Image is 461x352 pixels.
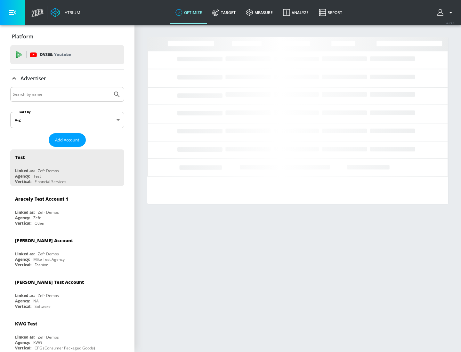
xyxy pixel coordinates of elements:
[15,262,31,268] div: Vertical:
[10,28,124,45] div: Platform
[15,340,30,345] div: Agency:
[35,179,66,184] div: Financial Services
[33,340,42,345] div: KWG
[35,345,95,351] div: CPG (Consumer Packaged Goods)
[15,237,73,244] div: [PERSON_NAME] Account
[38,251,59,257] div: Zefr Demos
[15,279,84,285] div: [PERSON_NAME] Test Account
[13,90,110,99] input: Search by name
[38,210,59,215] div: Zefr Demos
[15,173,30,179] div: Agency:
[170,1,207,24] a: optimize
[10,274,124,311] div: [PERSON_NAME] Test AccountLinked as:Zefr DemosAgency:NAVertical:Software
[12,33,33,40] p: Platform
[10,233,124,269] div: [PERSON_NAME] AccountLinked as:Zefr DemosAgency:Mike Test AgencyVertical:Fashion
[15,304,31,309] div: Vertical:
[446,21,455,25] span: v 4.24.0
[62,10,80,15] div: Atrium
[15,215,30,220] div: Agency:
[35,262,48,268] div: Fashion
[15,154,25,160] div: Test
[10,45,124,64] div: DV360: Youtube
[15,293,35,298] div: Linked as:
[33,173,41,179] div: Test
[38,293,59,298] div: Zefr Demos
[10,191,124,228] div: Aracely Test Account 1Linked as:Zefr DemosAgency:ZefrVertical:Other
[10,112,124,128] div: A-Z
[10,149,124,186] div: TestLinked as:Zefr DemosAgency:TestVertical:Financial Services
[33,215,41,220] div: Zefr
[15,220,31,226] div: Vertical:
[20,75,46,82] p: Advertiser
[241,1,278,24] a: measure
[18,110,32,114] label: Sort By
[15,210,35,215] div: Linked as:
[33,257,65,262] div: Mike Test Agency
[278,1,314,24] a: Analyze
[51,8,80,17] a: Atrium
[15,257,30,262] div: Agency:
[54,51,71,58] p: Youtube
[15,196,68,202] div: Aracely Test Account 1
[38,168,59,173] div: Zefr Demos
[207,1,241,24] a: Target
[55,136,79,144] span: Add Account
[35,304,51,309] div: Software
[15,168,35,173] div: Linked as:
[10,69,124,87] div: Advertiser
[15,334,35,340] div: Linked as:
[49,133,86,147] button: Add Account
[40,51,71,58] p: DV360:
[15,321,37,327] div: KWG Test
[15,345,31,351] div: Vertical:
[15,251,35,257] div: Linked as:
[15,298,30,304] div: Agency:
[314,1,347,24] a: Report
[35,220,45,226] div: Other
[33,298,39,304] div: NA
[15,179,31,184] div: Vertical:
[38,334,59,340] div: Zefr Demos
